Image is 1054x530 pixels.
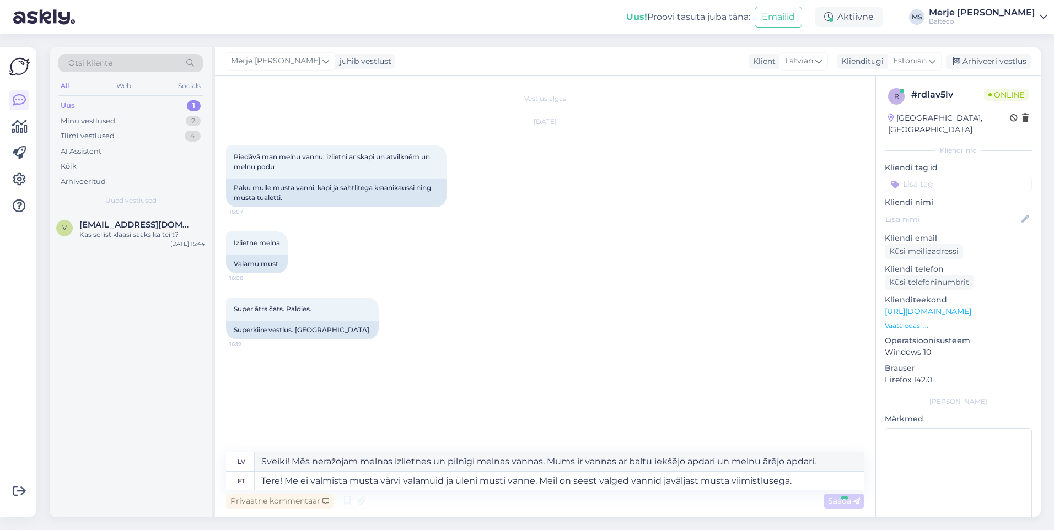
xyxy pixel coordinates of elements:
div: MS [909,9,924,25]
div: juhib vestlust [335,56,391,67]
p: Windows 10 [885,347,1032,358]
div: Aktiivne [815,7,883,27]
div: Küsi telefoninumbrit [885,275,974,290]
div: 1 [187,100,201,111]
span: Uued vestlused [105,196,157,205]
div: Web [114,79,133,93]
div: Arhiveeritud [61,176,106,187]
p: Märkmed [885,413,1032,425]
span: Merje [PERSON_NAME] [231,55,320,67]
span: Estonian [893,55,927,67]
div: 4 [185,131,201,142]
div: Minu vestlused [61,116,115,127]
span: veljolaur@gmail.com [79,220,194,230]
div: [GEOGRAPHIC_DATA], [GEOGRAPHIC_DATA] [888,112,1010,136]
div: Kliendi info [885,145,1032,155]
a: Merje [PERSON_NAME]Balteco [929,8,1047,26]
p: Brauser [885,363,1032,374]
div: # rdlav5lv [911,88,984,101]
span: Super ātrs čats. Paldies. [234,305,311,313]
div: Arhiveeri vestlus [946,54,1031,69]
div: Socials [176,79,203,93]
div: AI Assistent [61,146,101,157]
span: v [62,224,67,232]
button: Emailid [755,7,802,28]
div: Tiimi vestlused [61,131,115,142]
div: [DATE] 15:44 [170,240,205,248]
div: Küsi meiliaadressi [885,244,963,259]
div: Paku mulle musta vanni, kapi ja sahtlitega kraanikaussi ning musta tualetti. [226,179,447,207]
input: Lisa tag [885,176,1032,192]
p: Kliendi nimi [885,197,1032,208]
span: r [894,92,899,100]
div: Klienditugi [837,56,884,67]
div: Valamu must [226,255,288,273]
span: Izlietne melna [234,239,280,247]
div: Kõik [61,161,77,172]
p: Kliendi tag'id [885,162,1032,174]
div: Balteco [929,17,1035,26]
span: Latvian [785,55,813,67]
div: Klient [749,56,776,67]
span: 16:08 [229,274,271,282]
span: Piedāvā man melnu vannu, izlietni ar skapi un atvilknēm un melnu podu [234,153,432,171]
div: All [58,79,71,93]
a: [URL][DOMAIN_NAME] [885,306,971,316]
div: Proovi tasuta juba täna: [626,10,750,24]
p: Operatsioonisüsteem [885,335,1032,347]
div: [PERSON_NAME] [885,397,1032,407]
div: Superkiire vestlus. [GEOGRAPHIC_DATA]. [226,321,379,339]
div: Uus [61,100,75,111]
div: [DATE] [226,117,864,127]
span: Online [984,89,1029,101]
span: 16:19 [229,340,271,348]
p: Firefox 142.0 [885,374,1032,386]
div: Merje [PERSON_NAME] [929,8,1035,17]
p: Kliendi email [885,232,1032,244]
span: 16:07 [229,208,271,216]
input: Lisa nimi [885,213,1019,225]
span: Otsi kliente [68,57,112,69]
div: Vestlus algas [226,94,864,104]
img: Askly Logo [9,56,30,77]
div: 2 [186,116,201,127]
p: Vaata edasi ... [885,321,1032,331]
p: Kliendi telefon [885,263,1032,275]
div: Kas sellist klaasi saaks ka teilt? [79,230,205,240]
p: Klienditeekond [885,294,1032,306]
b: Uus! [626,12,647,22]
